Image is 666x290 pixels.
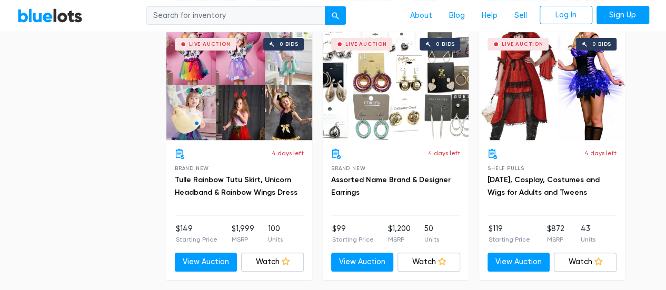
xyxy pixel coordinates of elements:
a: View Auction [488,253,550,272]
li: $1,999 [231,223,254,244]
p: 4 days left [584,148,617,158]
span: Shelf Pulls [488,165,524,171]
a: View Auction [331,253,394,272]
p: Units [268,235,283,244]
a: [DATE], Cosplay, Costumes and Wigs for Adults and Tweens [488,175,600,197]
div: Live Auction [189,42,231,47]
p: MSRP [546,235,564,244]
p: MSRP [387,235,410,244]
div: 0 bids [592,42,611,47]
p: 4 days left [272,148,304,158]
a: Help [473,6,506,26]
a: Tulle Rainbow Tutu Skirt, Unicorn Headband & Rainbow Wings Dress [175,175,297,197]
a: Watch [554,253,617,272]
a: Blog [441,6,473,26]
a: Assorted Name Brand & Designer Earrings [331,175,451,197]
a: Live Auction 0 bids [479,29,625,140]
li: $149 [176,223,217,244]
div: Live Auction [502,42,543,47]
a: BlueLots [17,8,83,23]
li: $119 [489,223,530,244]
a: View Auction [175,253,237,272]
a: Sell [506,6,535,26]
p: MSRP [231,235,254,244]
a: Watch [241,253,304,272]
p: Starting Price [176,235,217,244]
div: 0 bids [436,42,455,47]
a: Watch [397,253,460,272]
li: $872 [546,223,564,244]
p: Starting Price [489,235,530,244]
span: Brand New [175,165,209,171]
li: 50 [424,223,439,244]
li: $1,200 [387,223,410,244]
li: $99 [332,223,374,244]
a: Live Auction 0 bids [166,29,312,140]
a: Log In [540,6,592,25]
p: 4 days left [428,148,460,158]
li: 100 [268,223,283,244]
a: Live Auction 0 bids [323,29,469,140]
p: Units [581,235,595,244]
li: 43 [581,223,595,244]
a: Sign Up [597,6,649,25]
input: Search for inventory [146,6,325,25]
p: Units [424,235,439,244]
span: Brand New [331,165,365,171]
div: 0 bids [280,42,299,47]
a: About [402,6,441,26]
div: Live Auction [345,42,387,47]
p: Starting Price [332,235,374,244]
